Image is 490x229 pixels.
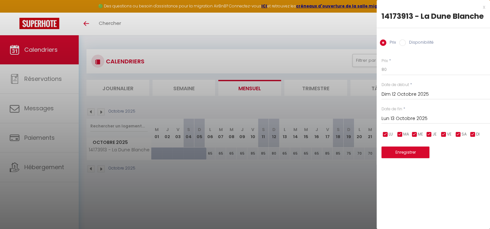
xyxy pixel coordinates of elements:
button: Enregistrer [382,147,429,158]
label: Prix [382,58,388,64]
label: Date de fin [382,106,402,112]
label: Prix [386,39,396,47]
div: 14173913 - La Dune Blanche [382,11,485,21]
span: JE [432,131,437,137]
span: SA [462,131,467,137]
div: x [377,3,485,11]
label: Disponibilité [406,39,434,47]
span: DI [476,131,480,137]
button: Ouvrir le widget de chat LiveChat [5,3,25,22]
span: VE [447,131,451,137]
span: MA [403,131,409,137]
span: LU [389,131,393,137]
span: ME [418,131,423,137]
label: Date de début [382,82,409,88]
